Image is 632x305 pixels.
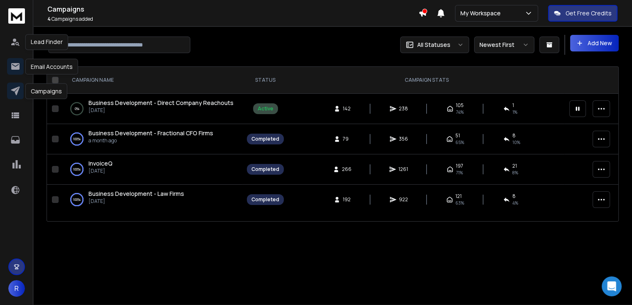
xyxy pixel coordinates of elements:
[474,37,534,53] button: Newest First
[398,166,408,173] span: 1261
[455,193,462,200] span: 121
[62,154,242,185] td: 100%InvoiceQ[DATE]
[62,185,242,215] td: 100%Business Development - Law Firms[DATE]
[62,124,242,154] td: 100%Business Development - Fractional CFO Firmsa month ago
[62,67,242,94] th: CAMPAIGN NAME
[89,159,113,168] a: InvoiceQ
[251,166,279,173] div: Completed
[455,132,460,139] span: 51
[342,166,352,173] span: 266
[455,139,464,146] span: 65 %
[8,280,25,297] button: R
[343,196,351,203] span: 192
[47,15,51,22] span: 4
[25,34,68,50] div: Lead Finder
[8,8,25,24] img: logo
[460,9,504,17] p: My Workspace
[456,102,464,109] span: 105
[242,67,289,94] th: STATUS
[25,59,78,75] div: Email Accounts
[89,159,113,167] span: InvoiceQ
[512,139,520,146] span: 10 %
[548,5,617,22] button: Get Free Credits
[512,102,514,109] span: 1
[417,41,450,49] p: All Statuses
[25,83,67,99] div: Campaigns
[602,276,622,296] div: Open Intercom Messenger
[455,200,464,206] span: 63 %
[89,190,184,198] a: Business Development - Law Firms
[456,163,463,169] span: 197
[289,67,564,94] th: CAMPAIGN STATS
[512,132,516,139] span: 8
[73,195,81,204] p: 100 %
[73,135,81,143] p: 100 %
[89,129,213,137] span: Business Development - Fractional CFO Firms
[47,16,418,22] p: Campaigns added
[512,163,517,169] span: 21
[73,165,81,173] p: 100 %
[89,129,213,137] a: Business Development - Fractional CFO Firms
[399,196,408,203] span: 922
[512,169,518,176] span: 8 %
[251,196,279,203] div: Completed
[512,200,518,206] span: 4 %
[89,99,234,107] a: Business Development - Direct Company Reachouts
[566,9,612,17] p: Get Free Credits
[75,105,79,113] p: 0 %
[258,105,273,112] div: Active
[89,168,113,174] p: [DATE]
[399,136,408,142] span: 356
[343,105,351,112] span: 142
[62,94,242,124] td: 0%Business Development - Direct Company Reachouts[DATE]
[456,169,463,176] span: 71 %
[399,105,408,112] span: 238
[89,137,213,144] p: a month ago
[512,193,516,200] span: 8
[47,4,418,14] h1: Campaigns
[251,136,279,142] div: Completed
[89,107,234,114] p: [DATE]
[456,109,464,115] span: 74 %
[343,136,351,142] span: 79
[512,109,517,115] span: 1 %
[89,198,184,205] p: [DATE]
[570,35,619,51] button: Add New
